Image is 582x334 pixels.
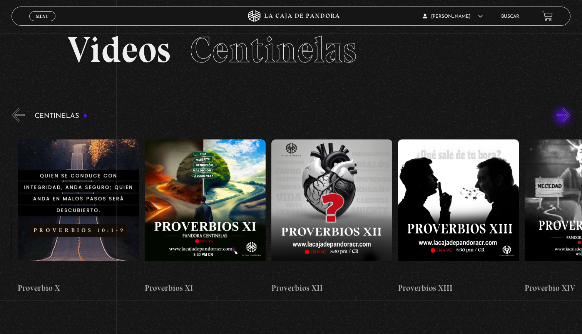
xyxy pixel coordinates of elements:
[542,11,553,22] a: View your shopping cart
[33,20,51,26] span: Cerrar
[398,128,519,307] a: Proverbios XIII
[423,14,483,19] span: [PERSON_NAME]
[145,128,266,307] a: Proverbios XI
[67,32,514,68] h2: Videos
[271,282,392,294] h4: Proverbios XII
[145,282,266,294] h4: Proverbios XI
[557,108,570,122] button: Next
[501,14,519,19] a: Buscar
[35,112,87,120] h3: Centinelas
[36,14,48,18] span: Menu
[271,128,392,307] a: Proverbios XII
[12,108,25,122] button: Previous
[398,282,519,294] h4: Proverbios XIII
[18,282,139,294] h4: Proverbio X
[190,28,356,72] span: Centinelas
[18,128,139,307] a: Proverbio X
